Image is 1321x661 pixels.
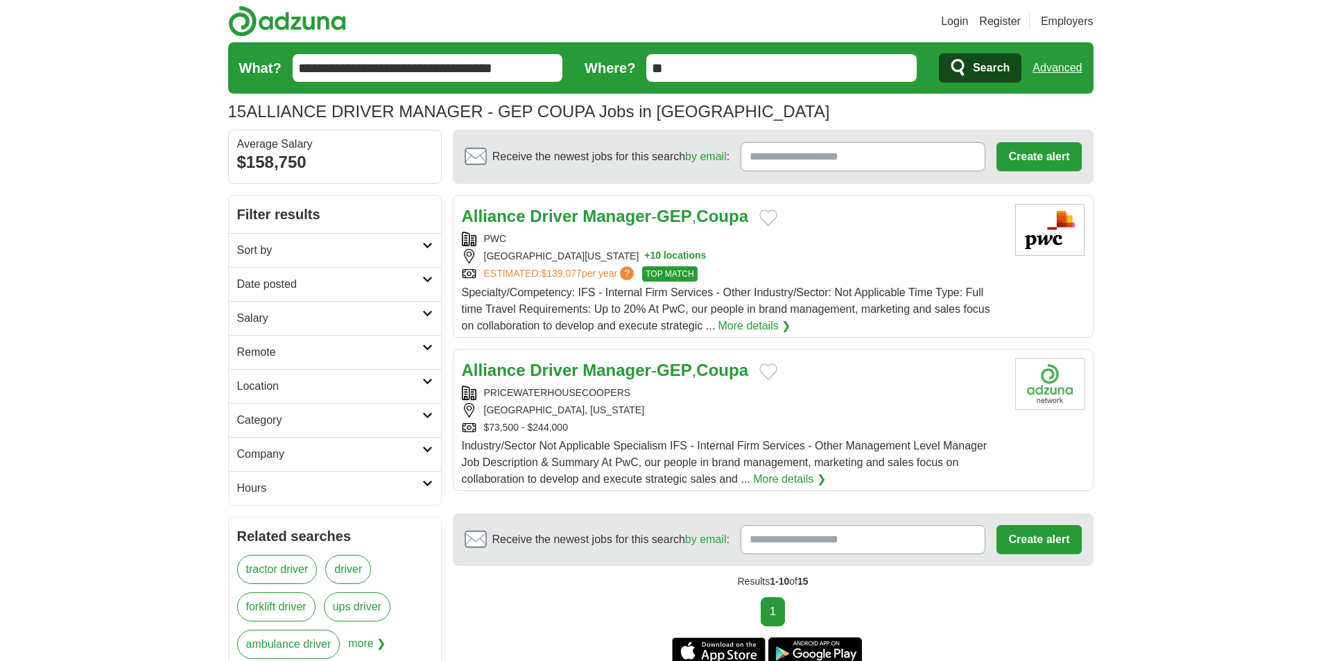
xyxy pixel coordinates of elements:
[582,361,651,379] strong: Manager
[229,369,441,403] a: Location
[229,335,441,369] a: Remote
[237,630,340,659] a: ambulance driver
[462,420,1004,435] div: $73,500 - $244,000
[237,310,422,327] h2: Salary
[237,526,433,547] h2: Related searches
[324,592,390,621] a: ups driver
[462,207,526,225] strong: Alliance
[237,139,433,150] div: Average Salary
[237,592,316,621] a: forklift driver
[228,99,247,124] span: 15
[229,403,441,437] a: Category
[530,207,578,225] strong: Driver
[696,207,748,225] strong: Coupa
[462,386,1004,400] div: PRICEWATERHOUSECOOPERS
[585,58,635,78] label: Where?
[620,266,634,280] span: ?
[237,555,318,584] a: tractor driver
[237,150,433,175] div: $158,750
[753,471,826,488] a: More details ❯
[453,566,1094,597] div: Results of
[582,207,651,225] strong: Manager
[685,151,727,162] a: by email
[718,318,791,334] a: More details ❯
[462,249,1004,264] div: [GEOGRAPHIC_DATA][US_STATE]
[237,344,422,361] h2: Remote
[696,361,748,379] strong: Coupa
[973,54,1010,82] span: Search
[979,13,1021,30] a: Register
[492,148,729,165] span: Receive the newest jobs for this search :
[541,268,581,279] span: $139,077
[657,207,692,225] strong: GEP
[229,267,441,301] a: Date posted
[759,209,777,226] button: Add to favorite jobs
[996,525,1081,554] button: Create alert
[237,242,422,259] h2: Sort by
[237,446,422,463] h2: Company
[797,576,809,587] span: 15
[462,361,749,379] a: Alliance Driver Manager-GEP,Coupa
[228,102,830,121] h1: ALLIANCE DRIVER MANAGER - GEP COUPA Jobs in [GEOGRAPHIC_DATA]
[462,207,749,225] a: Alliance Driver Manager-GEP,Coupa
[644,249,650,264] span: +
[462,440,987,485] span: Industry/Sector Not Applicable Specialism IFS - Internal Firm Services - Other Management Level M...
[229,471,441,505] a: Hours
[1041,13,1094,30] a: Employers
[237,276,422,293] h2: Date posted
[462,361,526,379] strong: Alliance
[462,403,1004,418] div: [GEOGRAPHIC_DATA], [US_STATE]
[642,266,697,282] span: TOP MATCH
[941,13,968,30] a: Login
[996,142,1081,171] button: Create alert
[1033,54,1082,82] a: Advanced
[462,286,990,332] span: Specialty/Competency: IFS - Internal Firm Services - Other Industry/Sector: Not Applicable Time T...
[237,378,422,395] h2: Location
[939,53,1021,83] button: Search
[228,6,346,37] img: Adzuna logo
[484,266,637,282] a: ESTIMATED:$139,077per year?
[229,301,441,335] a: Salary
[530,361,578,379] strong: Driver
[229,196,441,233] h2: Filter results
[685,533,727,545] a: by email
[237,480,422,497] h2: Hours
[1015,358,1085,410] img: Company logo
[1015,204,1085,256] img: PwC logo
[492,531,729,548] span: Receive the newest jobs for this search :
[644,249,706,264] button: +10 locations
[484,233,507,244] a: PWC
[657,361,692,379] strong: GEP
[237,412,422,429] h2: Category
[325,555,371,584] a: driver
[761,597,785,626] div: 1
[759,363,777,380] button: Add to favorite jobs
[239,58,282,78] label: What?
[229,437,441,471] a: Company
[229,233,441,267] a: Sort by
[770,576,789,587] span: 1-10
